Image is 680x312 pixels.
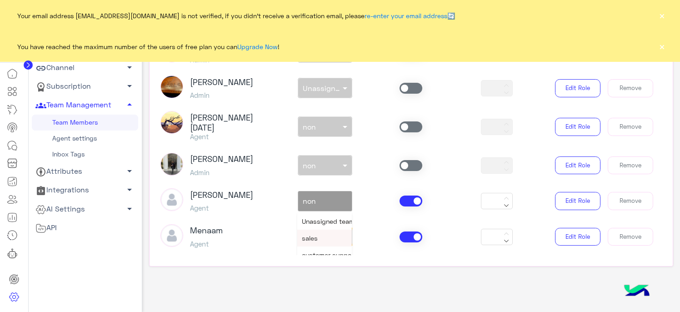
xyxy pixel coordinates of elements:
[32,200,138,218] a: AI Settings
[555,79,600,97] button: Edit Role
[302,234,318,242] span: sales
[160,188,183,211] img: defaultAdmin.png
[190,190,253,200] h3: [PERSON_NAME]
[608,156,653,175] button: Remove
[32,115,138,131] a: Team Members
[302,217,355,225] span: Unassigned team
[32,59,138,77] a: Channel
[32,162,138,181] a: Attributes
[190,204,253,212] h5: Agent
[124,81,135,91] span: arrow_drop_down
[555,156,600,175] button: Edit Role
[608,118,653,136] button: Remove
[657,42,666,51] button: ×
[608,79,653,97] button: Remove
[32,218,138,237] a: API
[17,11,455,20] span: Your email address [EMAIL_ADDRESS][DOMAIN_NAME] is not verified, if you didn't receive a verifica...
[365,12,447,20] a: re-enter your email address
[190,77,253,87] h3: [PERSON_NAME]
[237,43,278,50] a: Upgrade Now
[32,77,138,96] a: Subscription
[124,203,135,214] span: arrow_drop_down
[297,213,352,281] ng-dropdown-panel: Options list
[608,192,653,210] button: Remove
[608,228,653,246] button: Remove
[190,91,253,99] h5: Admin
[657,11,666,20] button: ×
[32,96,138,115] a: Team Management
[555,118,600,136] button: Edit Role
[190,113,275,132] h3: [PERSON_NAME][DATE]
[555,228,600,246] button: Edit Role
[190,240,223,248] h5: Agent
[190,132,275,141] h5: Agent
[302,251,356,259] span: customer support
[17,42,279,51] span: You have reached the maximum number of the users of free plan you can !
[160,111,183,134] img: ACg8ocJAd9cmCV_lg36ov6Kt_yM79juuS8Adv9pU2f3caa9IOlWTjQo=s96-c
[190,154,253,164] h3: [PERSON_NAME]
[621,276,653,307] img: hulul-logo.png
[124,99,135,110] span: arrow_drop_up
[32,131,138,146] a: Agent settings
[160,224,183,247] img: defaultAdmin.png
[190,168,253,176] h5: Admin
[32,181,138,200] a: Integrations
[124,166,135,176] span: arrow_drop_down
[555,192,600,210] button: Edit Role
[160,75,183,98] img: picture
[124,184,135,195] span: arrow_drop_down
[32,146,138,162] a: Inbox Tags
[35,222,57,234] span: API
[160,153,183,176] img: picture
[190,226,223,236] h3: Menaam
[124,62,135,73] span: arrow_drop_down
